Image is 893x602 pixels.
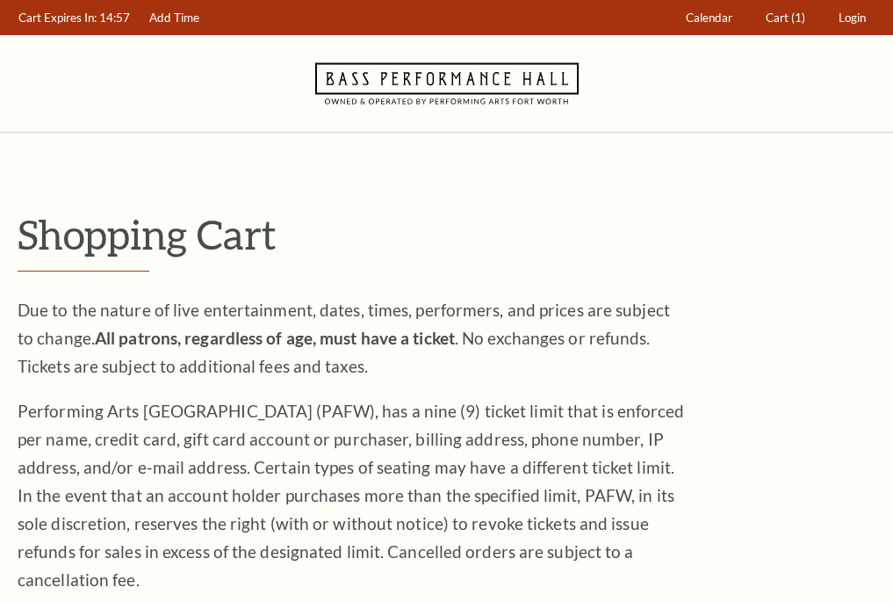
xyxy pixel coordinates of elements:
[18,212,875,257] p: Shopping Cart
[18,11,97,25] span: Cart Expires In:
[141,1,208,35] a: Add Time
[686,11,732,25] span: Calendar
[758,1,814,35] a: Cart (1)
[839,11,866,25] span: Login
[99,11,130,25] span: 14:57
[831,1,875,35] a: Login
[678,1,741,35] a: Calendar
[18,397,685,594] p: Performing Arts [GEOGRAPHIC_DATA] (PAFW), has a nine (9) ticket limit that is enforced per name, ...
[791,11,805,25] span: (1)
[95,328,455,348] strong: All patrons, regardless of age, must have a ticket
[766,11,789,25] span: Cart
[18,300,670,376] span: Due to the nature of live entertainment, dates, times, performers, and prices are subject to chan...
